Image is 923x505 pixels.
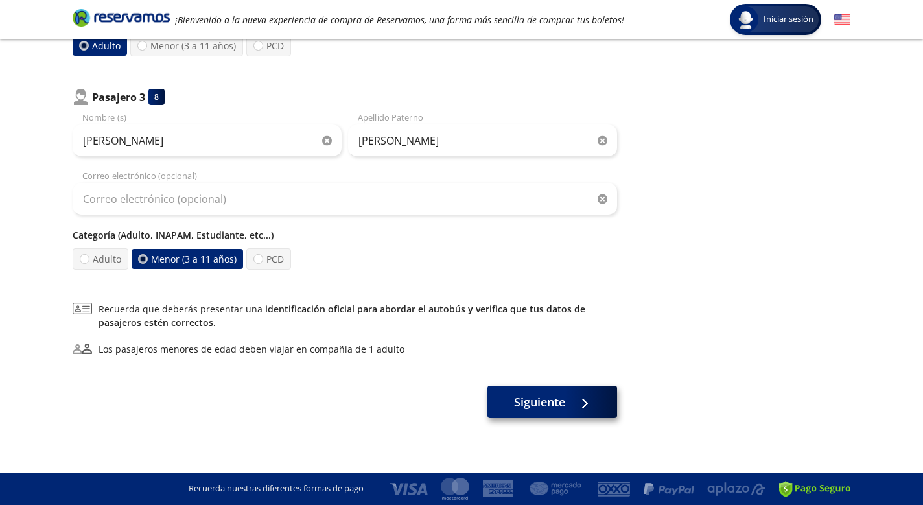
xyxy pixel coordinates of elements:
[99,342,404,356] div: Los pasajeros menores de edad deben viajar en compañía de 1 adulto
[175,14,624,26] em: ¡Bienvenido a la nueva experiencia de compra de Reservamos, una forma más sencilla de comprar tus...
[246,248,291,270] label: PCD
[73,124,342,157] input: Nombre (s)
[132,249,244,269] label: Menor (3 a 11 años)
[834,12,850,28] button: English
[73,248,128,270] label: Adulto
[514,393,565,411] span: Siguiente
[73,228,617,242] p: Categoría (Adulto, INAPAM, Estudiante, etc...)
[73,36,127,56] label: Adulto
[148,89,165,105] div: 8
[73,8,170,27] i: Brand Logo
[487,386,617,418] button: Siguiente
[758,13,819,26] span: Iniciar sesión
[92,89,145,105] p: Pasajero 3
[130,35,244,56] label: Menor (3 a 11 años)
[73,183,617,215] input: Correo electrónico (opcional)
[189,482,364,495] p: Recuerda nuestras diferentes formas de pago
[99,302,617,329] span: Recuerda que deberás presentar una
[246,35,291,56] label: PCD
[99,303,585,329] a: identificación oficial para abordar el autobús y verifica que tus datos de pasajeros estén correc...
[73,8,170,31] a: Brand Logo
[348,124,617,157] input: Apellido Paterno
